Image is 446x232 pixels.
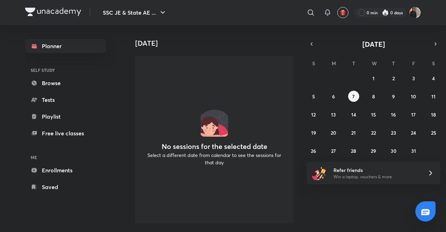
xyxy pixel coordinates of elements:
[368,91,379,102] button: October 8, 2025
[328,91,339,102] button: October 6, 2025
[408,127,419,138] button: October 24, 2025
[371,111,376,118] abbr: October 15, 2025
[340,9,346,16] img: avatar
[409,7,421,18] img: Anish kumar
[331,111,336,118] abbr: October 13, 2025
[411,148,416,154] abbr: October 31, 2025
[311,148,316,154] abbr: October 26, 2025
[99,6,171,20] button: SSC JE & State AE ...
[368,73,379,84] button: October 1, 2025
[348,91,359,102] button: October 7, 2025
[412,60,415,67] abbr: Friday
[25,93,106,107] a: Tests
[328,145,339,156] button: October 27, 2025
[428,73,439,84] button: October 4, 2025
[308,109,319,120] button: October 12, 2025
[144,151,285,166] p: Select a different date from calendar to see the sessions for that day
[412,75,415,82] abbr: October 3, 2025
[25,76,106,90] a: Browse
[431,129,436,136] abbr: October 25, 2025
[432,60,435,67] abbr: Saturday
[411,111,416,118] abbr: October 17, 2025
[25,39,106,53] a: Planner
[408,145,419,156] button: October 31, 2025
[331,129,336,136] abbr: October 20, 2025
[368,127,379,138] button: October 22, 2025
[351,148,356,154] abbr: October 28, 2025
[333,174,419,180] p: Win a laptop, vouchers & more
[351,129,356,136] abbr: October 21, 2025
[308,127,319,138] button: October 19, 2025
[135,39,299,47] h4: [DATE]
[382,9,389,16] img: streak
[348,127,359,138] button: October 21, 2025
[391,148,397,154] abbr: October 30, 2025
[392,60,395,67] abbr: Thursday
[328,109,339,120] button: October 13, 2025
[371,148,376,154] abbr: October 29, 2025
[332,93,335,100] abbr: October 6, 2025
[392,75,395,82] abbr: October 2, 2025
[368,145,379,156] button: October 29, 2025
[25,126,106,140] a: Free live classes
[348,145,359,156] button: October 28, 2025
[328,127,339,138] button: October 20, 2025
[351,111,356,118] abbr: October 14, 2025
[388,127,399,138] button: October 23, 2025
[388,145,399,156] button: October 30, 2025
[431,111,436,118] abbr: October 18, 2025
[371,129,376,136] abbr: October 22, 2025
[368,109,379,120] button: October 15, 2025
[333,166,419,174] h6: Refer friends
[162,142,267,151] h4: No sessions for the selected date
[331,148,336,154] abbr: October 27, 2025
[348,109,359,120] button: October 14, 2025
[428,91,439,102] button: October 11, 2025
[432,75,435,82] abbr: October 4, 2025
[372,93,375,100] abbr: October 8, 2025
[25,64,106,76] h6: SELF STUDY
[352,93,355,100] abbr: October 7, 2025
[431,93,436,100] abbr: October 11, 2025
[388,91,399,102] button: October 9, 2025
[312,166,326,180] img: referral
[372,60,377,67] abbr: Wednesday
[200,109,228,137] img: No events
[308,145,319,156] button: October 26, 2025
[428,127,439,138] button: October 25, 2025
[316,39,431,49] button: [DATE]
[311,111,316,118] abbr: October 12, 2025
[428,109,439,120] button: October 18, 2025
[312,60,315,67] abbr: Sunday
[408,109,419,120] button: October 17, 2025
[25,151,106,163] h6: ME
[308,91,319,102] button: October 5, 2025
[337,7,348,18] button: avatar
[391,111,396,118] abbr: October 16, 2025
[408,91,419,102] button: October 10, 2025
[25,180,106,194] a: Saved
[388,73,399,84] button: October 2, 2025
[312,93,315,100] abbr: October 5, 2025
[25,110,106,124] a: Playlist
[25,163,106,177] a: Enrollments
[332,60,336,67] abbr: Monday
[392,93,395,100] abbr: October 9, 2025
[362,39,385,49] span: [DATE]
[372,75,375,82] abbr: October 1, 2025
[352,60,355,67] abbr: Tuesday
[388,109,399,120] button: October 16, 2025
[408,73,419,84] button: October 3, 2025
[391,129,396,136] abbr: October 23, 2025
[311,129,316,136] abbr: October 19, 2025
[25,8,81,16] img: Company Logo
[411,93,416,100] abbr: October 10, 2025
[411,129,416,136] abbr: October 24, 2025
[25,8,81,18] a: Company Logo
